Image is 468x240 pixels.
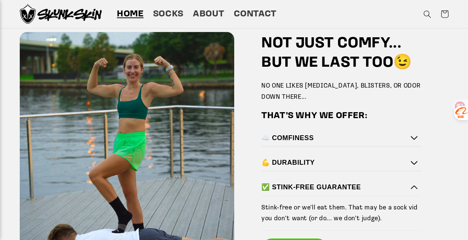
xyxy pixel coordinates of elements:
a: Socks [148,4,188,25]
span: About [193,9,224,20]
span: Socks [153,9,184,20]
a: Home [112,4,148,25]
h4: ✅ STINK-FREE GUARANTEE [261,183,417,192]
h2: THAT'S WHY WE OFFER: [261,110,367,122]
p: Stink-free or we'll eat them. That may be a sock vid you don't want (or do... we don't judge). [261,202,421,224]
h4: 💪 DURABILITY [261,158,417,167]
h4: ☁️ COMFINESS [261,134,417,142]
span: Home [117,9,144,20]
summary: Search [419,6,436,23]
img: Skunk Skin Anti-Odor Socks. [20,4,102,24]
a: About [188,4,229,25]
span: Contact [233,9,276,20]
h2: NOT JUST COMFY... BUT WE LAST TOO😉 [261,34,421,73]
p: NO ONE LIKES [MEDICAL_DATA], BLISTERS, OR ODOR DOWN THERE... [261,80,421,102]
a: Contact [229,4,281,25]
